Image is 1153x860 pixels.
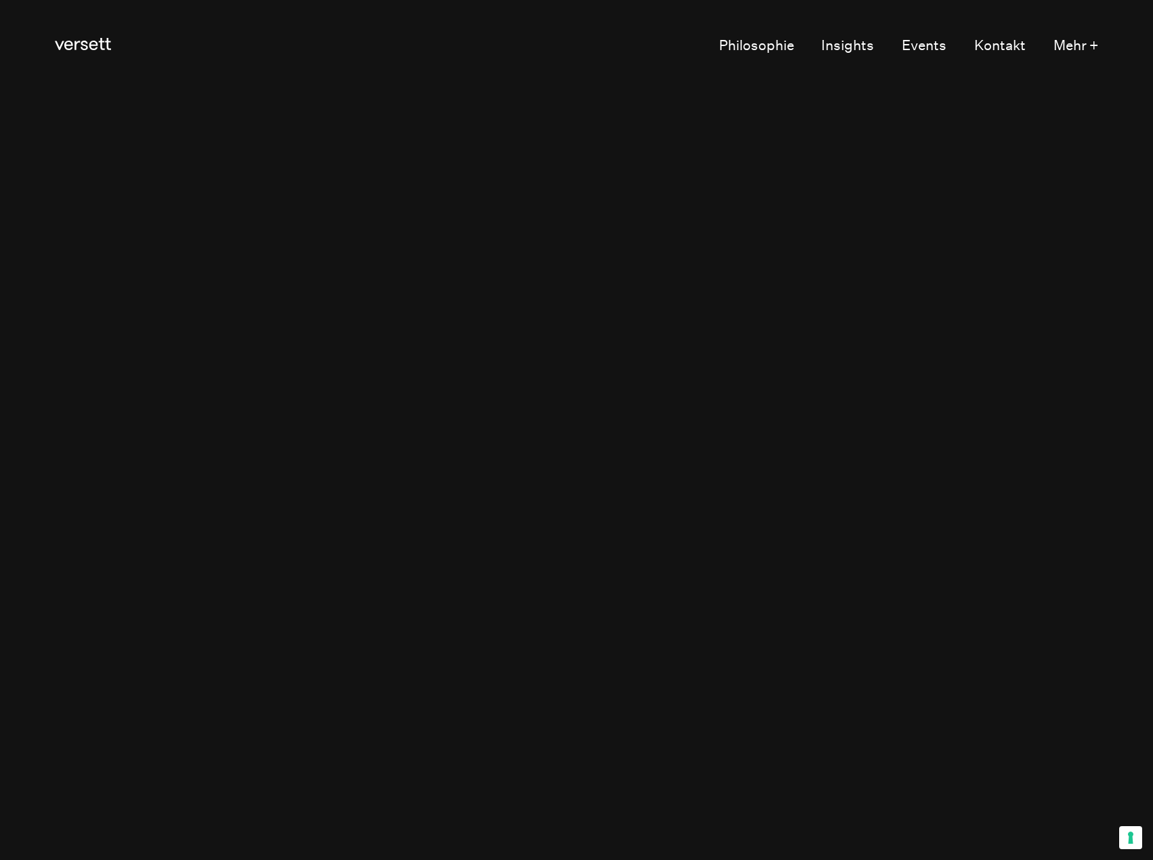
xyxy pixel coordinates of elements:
[902,33,947,60] a: Events
[974,33,1026,60] a: Kontakt
[821,33,874,60] a: Insights
[1053,33,1098,60] button: Mehr +
[719,33,794,60] a: Philosophie
[1119,826,1142,849] button: Your consent preferences for tracking technologies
